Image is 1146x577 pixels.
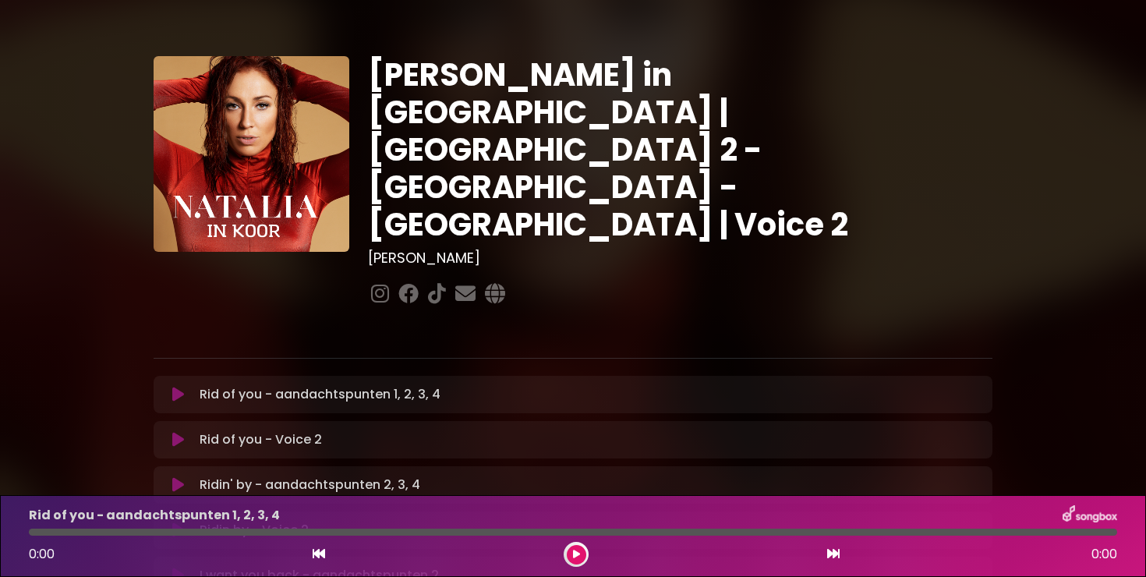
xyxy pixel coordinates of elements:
[1063,505,1117,526] img: songbox-logo-white.png
[1091,545,1117,564] span: 0:00
[200,476,420,494] p: Ridin' by - aandachtspunten 2, 3, 4
[200,385,440,404] p: Rid of you - aandachtspunten 1, 2, 3, 4
[368,250,992,267] h3: [PERSON_NAME]
[29,545,55,563] span: 0:00
[368,56,992,243] h1: [PERSON_NAME] in [GEOGRAPHIC_DATA] | [GEOGRAPHIC_DATA] 2 - [GEOGRAPHIC_DATA] - [GEOGRAPHIC_DATA] ...
[154,56,349,252] img: YTVS25JmS9CLUqXqkEhs
[29,506,280,525] p: Rid of you - aandachtspunten 1, 2, 3, 4
[200,430,322,449] p: Rid of you - Voice 2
